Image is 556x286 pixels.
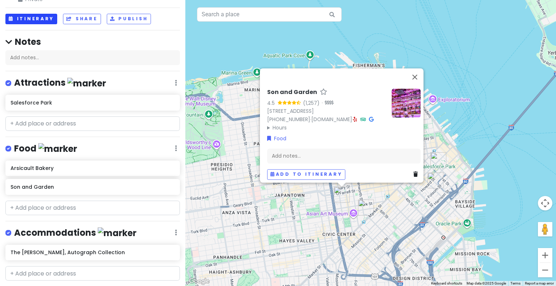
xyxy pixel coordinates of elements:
a: Terms (opens in new tab) [510,281,521,285]
button: Zoom out [538,263,552,277]
button: Publish [107,14,151,24]
div: 4.5 [267,99,278,107]
button: Share [63,14,101,24]
i: Google Maps [369,117,374,122]
button: Drag Pegman onto the map to open Street View [538,222,552,236]
img: marker [98,227,136,239]
a: Report a map error [525,281,554,285]
div: Add notes... [267,148,421,163]
h6: Arsicault Bakery [10,165,174,171]
i: Tripadvisor [360,117,366,122]
div: Salesforce Park [430,152,446,168]
input: + Add place or address [5,116,180,131]
input: + Add place or address [5,266,180,281]
a: [DOMAIN_NAME] [311,116,352,123]
a: Open this area in Google Maps (opens a new window) [187,277,211,286]
a: Star place [320,89,327,96]
span: Map data ©2025 Google [467,281,506,285]
img: marker [67,78,106,89]
a: [PHONE_NUMBER] [267,116,310,123]
h4: Attractions [14,77,106,89]
button: Close [406,68,424,86]
a: [STREET_ADDRESS] [267,107,314,115]
div: (1,257) [303,99,320,107]
input: Search a place [197,7,342,22]
div: Add notes... [5,50,180,65]
summary: Hours [267,124,386,132]
div: Son and Garden [334,187,350,202]
h6: Son and Garden [10,184,174,190]
button: Zoom in [538,248,552,262]
div: · [320,100,333,107]
button: Add to itinerary [267,169,345,180]
h6: Salesforce Park [10,99,174,106]
button: Itinerary [5,14,57,24]
div: Arsicault Bakery [358,200,374,215]
button: Keyboard shortcuts [431,281,462,286]
img: marker [38,143,77,154]
a: Delete place [413,170,421,178]
h4: Food [14,143,77,155]
button: Map camera controls [538,196,552,210]
div: · · [267,89,386,132]
h6: The [PERSON_NAME], Autograph Collection [10,249,174,256]
img: Google [187,277,211,286]
h4: Notes [5,36,180,47]
img: Picture of the place [392,89,421,118]
a: Food [267,135,286,142]
h4: Accommodations [14,227,136,239]
input: + Add place or address [5,201,180,215]
h6: Son and Garden [267,89,317,96]
div: The Clancy, Autograph Collection [427,172,443,188]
